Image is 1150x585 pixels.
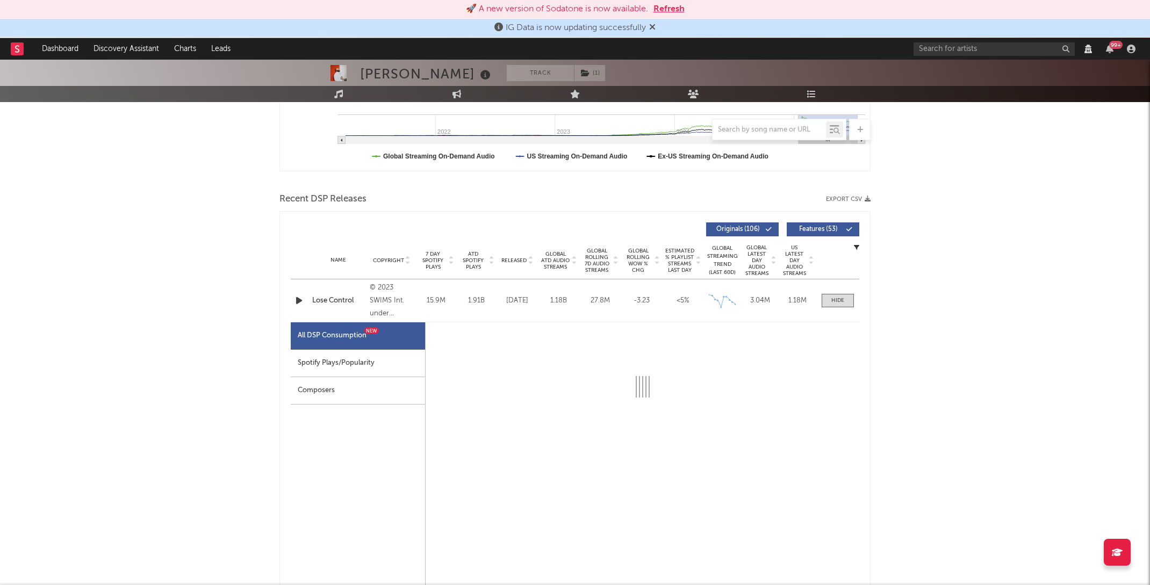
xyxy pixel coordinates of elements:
div: 99 + [1109,41,1123,49]
text: Ex-US Streaming On-Demand Audio [658,153,768,160]
div: -3.23 [623,295,659,306]
span: Global Rolling WoW % Chg [623,248,653,273]
button: 99+ [1106,45,1113,53]
button: Features(53) [787,222,859,236]
div: Composers [291,377,425,405]
span: ATD Spotify Plays [459,251,487,270]
text: Global Streaming On-Demand Audio [383,153,495,160]
button: (1) [574,65,605,81]
div: All DSP Consumption [298,329,366,342]
span: ( 1 ) [574,65,606,81]
a: Dashboard [34,38,86,60]
div: [PERSON_NAME] [360,65,493,83]
span: Recent DSP Releases [279,193,366,206]
div: 1.18B [541,295,577,306]
span: Originals ( 106 ) [713,226,763,233]
input: Search for artists [914,42,1075,56]
div: All DSP ConsumptionNew [291,322,425,350]
a: Lose Control [312,295,364,306]
div: 15.9M [419,295,454,306]
div: 🚀 A new version of Sodatone is now available. [466,3,648,16]
div: <5% [665,295,701,306]
input: Search by song name or URL [713,126,826,134]
a: Leads [204,38,238,60]
div: Global Streaming Trend (Last 60D) [706,244,738,277]
div: New [364,327,379,334]
div: 3.04M [744,295,776,306]
button: Track [507,65,574,81]
a: Discovery Assistant [86,38,167,60]
div: 27.8M [582,295,618,306]
a: Charts [167,38,204,60]
div: [DATE] [499,295,535,306]
span: IG Data is now updating successfully [506,24,646,32]
div: 1.18M [781,295,814,306]
span: Copyright [373,257,404,264]
span: Global ATD Audio Streams [541,251,570,270]
text: US Streaming On-Demand Audio [527,153,627,160]
div: Spotify Plays/Popularity [291,350,425,377]
div: 1.91B [459,295,494,306]
button: Refresh [653,3,685,16]
span: 7 Day Spotify Plays [419,251,447,270]
div: © 2023 SWIMS Int. under exclusive license to Warner Records Inc. [370,281,413,320]
span: US Latest Day Audio Streams [781,244,807,277]
span: Global Latest Day Audio Streams [744,244,770,277]
span: Global Rolling 7D Audio Streams [582,248,612,273]
div: Name [312,256,364,264]
button: Originals(106) [706,222,779,236]
span: Features ( 53 ) [794,226,843,233]
span: Released [501,257,527,264]
span: Dismiss [649,24,656,32]
span: Estimated % Playlist Streams Last Day [665,248,694,273]
button: Export CSV [826,196,871,203]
